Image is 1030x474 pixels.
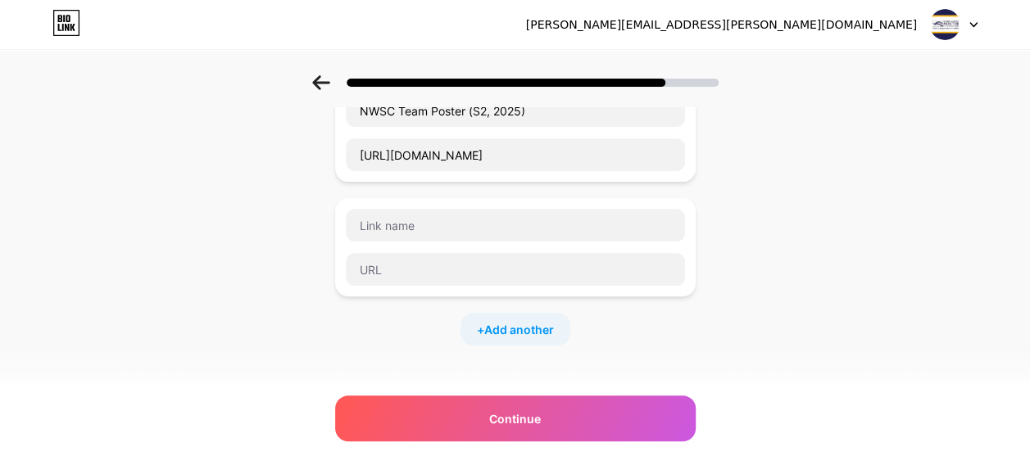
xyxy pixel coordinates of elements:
span: Continue [489,410,541,427]
div: [PERSON_NAME][EMAIL_ADDRESS][PERSON_NAME][DOMAIN_NAME] [526,16,917,34]
input: Link name [346,209,685,242]
div: + [461,313,570,345]
input: URL [346,138,685,171]
input: Link name [346,94,685,127]
div: Socials [335,385,696,401]
input: URL [346,253,685,286]
img: nwsc_wellbeing [929,9,960,40]
span: Add another [484,321,554,338]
